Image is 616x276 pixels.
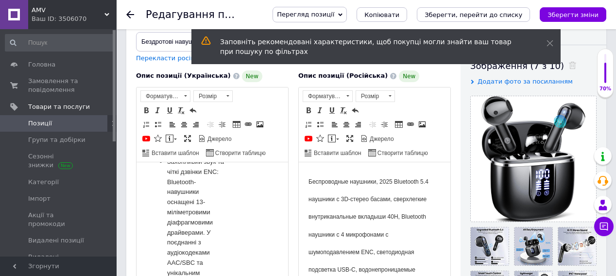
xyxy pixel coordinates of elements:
[303,90,353,102] a: Форматування
[197,133,233,144] a: Джерело
[167,119,178,130] a: По лівому краю
[164,133,178,144] a: Вставити повідомлення
[141,91,181,102] span: Форматування
[356,91,385,102] span: Розмір
[28,253,90,270] span: Видалені модерацією
[405,119,416,130] a: Вставити/Редагувати посилання (Ctrl+L)
[188,105,198,116] a: Повернути (Ctrl+Z)
[153,105,163,116] a: Курсив (Ctrl+I)
[136,54,215,62] span: Перекласти російською
[394,119,404,130] a: Таблиця
[28,119,52,128] span: Позиції
[312,149,361,157] span: Вставити шаблон
[136,72,231,79] span: Опис позиції (Українська)
[540,7,606,22] button: Зберегти зміни
[277,11,334,18] span: Перегляд позиції
[242,70,262,82] span: New
[399,70,419,82] span: New
[153,119,163,130] a: Вставити/видалити маркований список
[214,149,266,157] span: Створити таблицю
[341,119,352,130] a: По центру
[425,11,522,18] i: Зберегти, перейти до списку
[28,178,59,187] span: Категорії
[379,119,390,130] a: Збільшити відступ
[356,90,395,102] a: Розмір
[315,105,325,116] a: Курсив (Ctrl+I)
[326,105,337,116] a: Підкреслений (Ctrl+U)
[231,119,242,130] a: Таблиця
[176,105,187,116] a: Видалити форматування
[367,147,429,158] a: Створити таблицю
[32,15,117,23] div: Ваш ID: 3506070
[548,11,599,18] i: Зберегти зміни
[182,133,193,144] a: Максимізувати
[28,152,90,170] span: Сезонні знижки
[205,147,267,158] a: Створити таблицю
[368,135,394,143] span: Джерело
[417,119,428,130] a: Зображення
[10,16,130,128] font: Беспроводные наушники, 2025 Bluetooth 5.4 наушники с 3D-стерео басами, сверхлегкие внутриканальны...
[329,119,340,130] a: По лівому краю
[359,133,395,144] a: Джерело
[164,105,175,116] a: Підкреслений (Ctrl+U)
[350,105,360,116] a: Повернути (Ctrl+Z)
[206,135,232,143] span: Джерело
[28,211,90,228] span: Акції та промокоди
[141,119,152,130] a: Вставити/видалити нумерований список
[417,7,530,22] button: Зберегти, перейти до списку
[597,49,614,98] div: 70% Якість заповнення
[28,60,55,69] span: Головна
[193,90,233,102] a: Розмір
[28,136,86,144] span: Групи та добірки
[478,78,573,85] span: Додати фото за посиланням
[141,105,152,116] a: Жирний (Ctrl+B)
[344,133,355,144] a: Максимізувати
[303,147,363,158] a: Вставити шаблон
[303,133,314,144] a: Додати відео з YouTube
[594,217,614,236] button: Чат з покупцем
[194,91,223,102] span: Розмір
[217,119,227,130] a: Збільшити відступ
[243,119,254,130] a: Вставити/Редагувати посилання (Ctrl+L)
[153,133,163,144] a: Вставити іконку
[28,103,90,111] span: Товари та послуги
[315,133,325,144] a: Вставити іконку
[303,119,314,130] a: Вставити/видалити нумерований список
[303,91,343,102] span: Форматування
[367,119,378,130] a: Зменшити відступ
[357,7,407,22] button: Копіювати
[28,236,84,245] span: Видалені позиції
[315,119,325,130] a: Вставити/видалити маркований список
[141,147,201,158] a: Вставити шаблон
[376,149,428,157] span: Створити таблицю
[598,86,613,92] div: 70%
[255,119,265,130] a: Зображення
[303,105,314,116] a: Жирний (Ctrl+B)
[298,72,388,79] span: Опис позиції (Російська)
[140,90,190,102] a: Форматування
[353,119,363,130] a: По правому краю
[32,6,104,15] span: AMV
[190,119,201,130] a: По правому краю
[364,11,399,18] span: Копіювати
[28,77,90,94] span: Замовлення та повідомлення
[220,37,522,56] div: Заповніть рекомендовані характеристики, щоб покупці могли знайти ваш товар при пошуку по фільтрах
[5,34,115,52] input: Пошук
[205,119,216,130] a: Зменшити відступ
[179,119,189,130] a: По центру
[136,32,290,52] input: Наприклад, H&M жіноча сукня зелена 38 розмір вечірня максі з блискітками
[326,133,341,144] a: Вставити повідомлення
[28,194,51,203] span: Імпорт
[126,11,134,18] div: Повернутися назад
[338,105,349,116] a: Видалити форматування
[141,133,152,144] a: Додати відео з YouTube
[150,149,199,157] span: Вставити шаблон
